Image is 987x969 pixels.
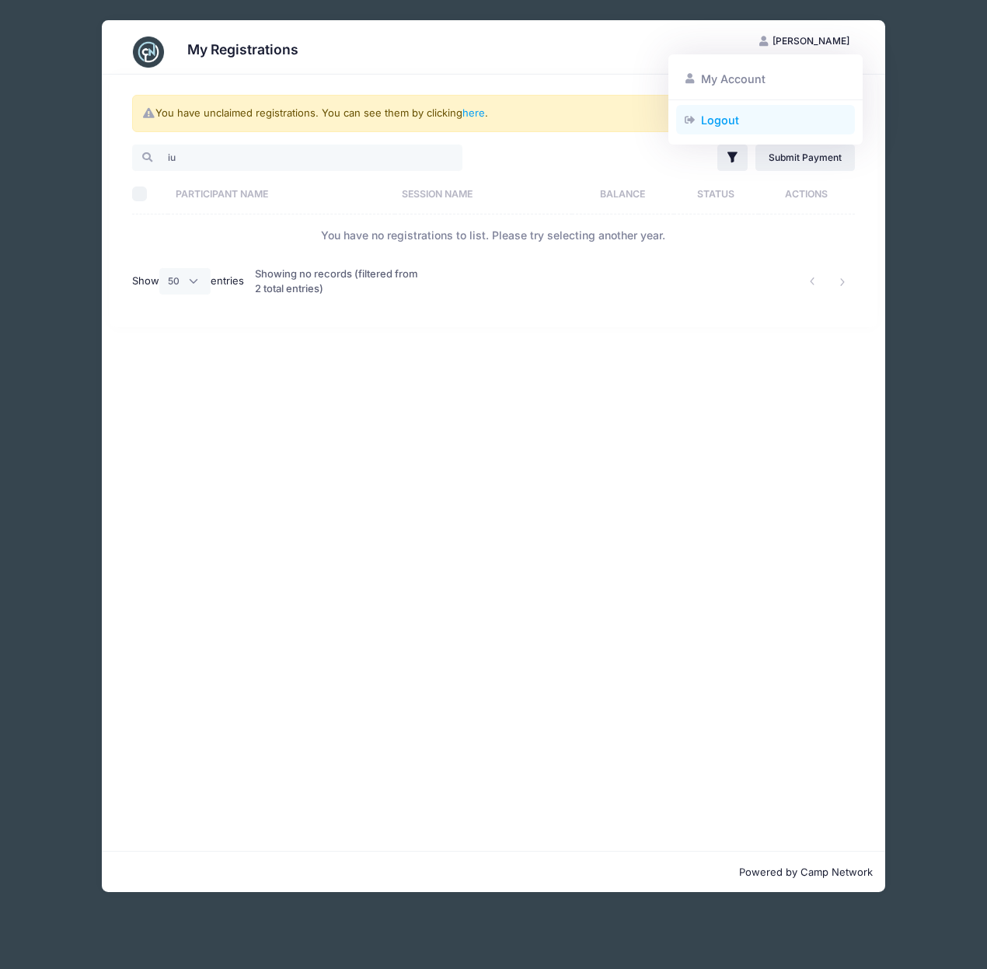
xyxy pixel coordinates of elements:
[746,28,863,54] button: [PERSON_NAME]
[395,173,572,214] th: Session Name: activate to sort column ascending
[132,145,462,171] input: Search
[759,173,856,214] th: Actions: activate to sort column ascending
[132,268,244,295] label: Show entries
[676,105,856,134] a: Logout
[572,173,674,214] th: Balance: activate to sort column ascending
[255,256,424,307] div: Showing no records (filtered from 2 total entries)
[132,173,169,214] th: Select All
[773,35,849,47] span: [PERSON_NAME]
[755,145,856,171] a: Submit Payment
[132,214,855,256] td: You have no registrations to list. Please try selecting another year.
[159,268,211,295] select: Showentries
[674,173,759,214] th: Status: activate to sort column ascending
[187,41,298,58] h3: My Registrations
[168,173,394,214] th: Participant Name: activate to sort column ascending
[668,54,863,145] div: [PERSON_NAME]
[114,865,873,880] p: Powered by Camp Network
[132,95,855,132] div: You have unclaimed registrations. You can see them by clicking .
[676,64,856,94] a: My Account
[462,106,485,119] a: here
[133,37,164,68] img: CampNetwork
